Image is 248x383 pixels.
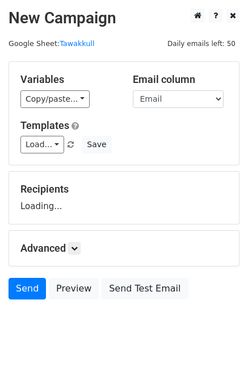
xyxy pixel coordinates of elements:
[82,136,111,153] button: Save
[49,278,99,299] a: Preview
[163,38,239,50] span: Daily emails left: 50
[20,73,116,86] h5: Variables
[20,90,90,108] a: Copy/paste...
[163,39,239,48] a: Daily emails left: 50
[20,183,228,213] div: Loading...
[20,242,228,255] h5: Advanced
[9,39,94,48] small: Google Sheet:
[9,278,46,299] a: Send
[9,9,239,28] h2: New Campaign
[20,183,228,195] h5: Recipients
[20,136,64,153] a: Load...
[60,39,94,48] a: Tawakkull
[102,278,188,299] a: Send Test Email
[133,73,228,86] h5: Email column
[20,119,69,131] a: Templates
